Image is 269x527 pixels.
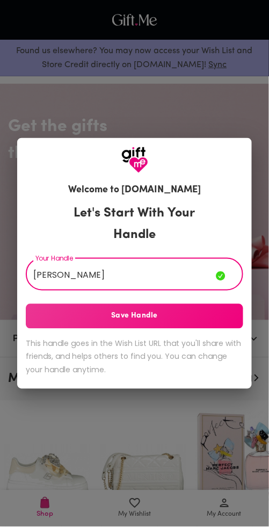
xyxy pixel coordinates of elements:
[121,147,148,174] img: GiftMe Logo
[60,203,209,246] h3: Let's Start With Your Handle
[68,183,201,198] h6: Welcome to [DOMAIN_NAME]
[26,304,243,329] button: Save Handle
[26,261,216,291] input: Your Handle
[26,337,243,377] h6: This handle goes in the Wish List URL that you'll share with friends, and helps others to find yo...
[26,311,243,322] span: Save Handle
